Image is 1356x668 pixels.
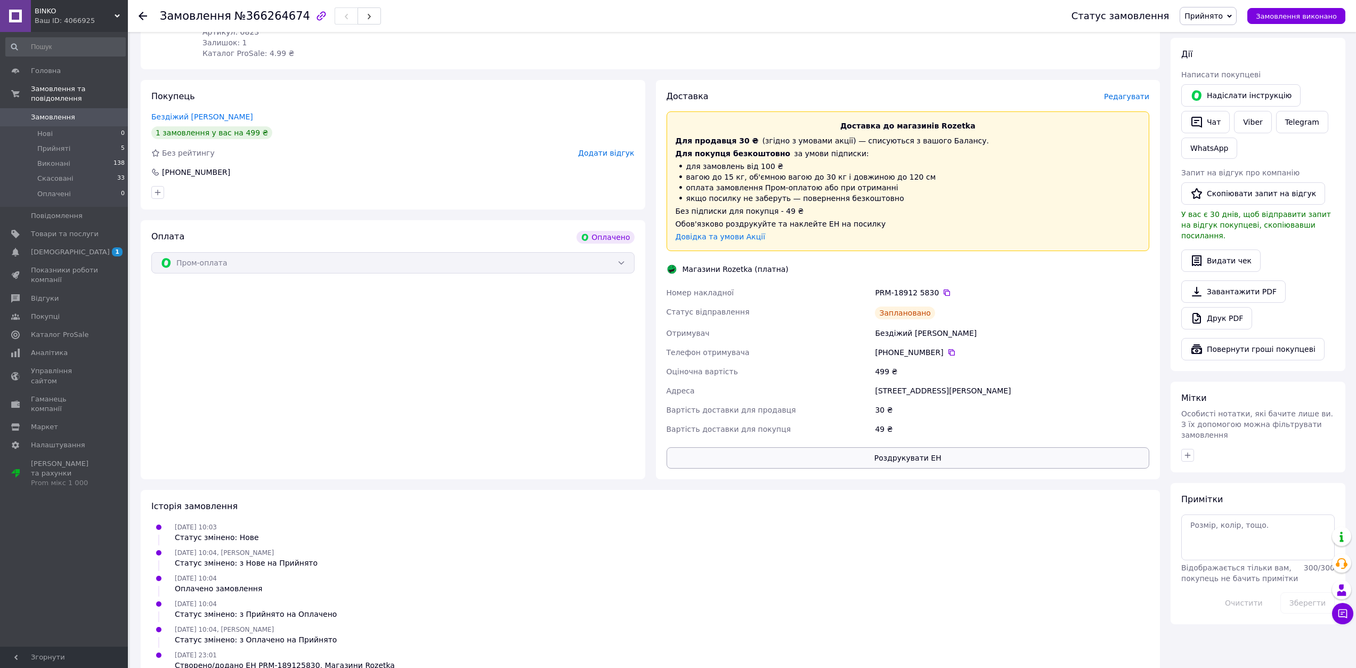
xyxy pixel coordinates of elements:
[667,447,1150,469] button: Роздрукувати ЕН
[1181,168,1300,177] span: Запит на відгук про компанію
[667,329,710,337] span: Отримувач
[37,129,53,139] span: Нові
[1304,564,1335,572] span: 300 / 300
[1104,92,1149,101] span: Редагувати
[31,112,75,122] span: Замовлення
[151,501,238,511] span: Історія замовлення
[31,66,61,76] span: Головна
[151,112,253,121] a: Бездіжий [PERSON_NAME]
[160,10,231,22] span: Замовлення
[5,37,126,57] input: Пошук
[1184,12,1223,20] span: Прийнято
[680,264,791,275] div: Магазини Rozetka (платна)
[667,91,709,101] span: Доставка
[31,440,85,450] span: Налаштування
[31,330,88,340] span: Каталог ProSale
[676,172,1141,182] li: вагою до 15 кг, об'ємною вагою до 30 кг і довжиною до 120 см
[676,232,766,241] a: Довідка та умови Акції
[1181,182,1325,205] button: Скопіювати запит на відгук
[202,28,259,36] span: Артикул: 0823
[112,247,123,256] span: 1
[873,324,1151,343] div: Бездіжий [PERSON_NAME]
[37,144,70,154] span: Прийняті
[31,211,83,221] span: Повідомлення
[31,478,99,488] div: Prom мікс 1 000
[576,231,634,244] div: Оплачено
[1181,138,1237,159] a: WhatsApp
[1234,111,1271,133] a: Viber
[1181,564,1298,583] span: Відображається тільки вам, покупець не бачить примітки
[175,549,274,557] span: [DATE] 10:04, [PERSON_NAME]
[1181,70,1261,79] span: Написати покупцеві
[113,159,125,168] span: 138
[1181,409,1333,439] span: Особисті нотатки, які бачите лише ви. З їх допомогою можна фільтрувати замовлення
[31,247,110,257] span: [DEMOGRAPHIC_DATA]
[139,11,147,21] div: Повернутися назад
[175,651,217,659] span: [DATE] 23:01
[151,231,184,242] span: Оплата
[1256,12,1337,20] span: Замовлення виконано
[31,366,99,385] span: Управління сайтом
[1181,210,1331,240] span: У вас є 30 днів, щоб відправити запит на відгук покупцеві, скопіювавши посилання.
[31,348,68,358] span: Аналітика
[667,387,695,395] span: Адреса
[1181,393,1207,403] span: Мітки
[667,308,750,316] span: Статус відправлення
[175,558,318,568] div: Статус змінено: з Нове на Прийнято
[31,265,99,285] span: Показники роботи компанії
[840,122,976,130] span: Доставка до магазинів Rozetka
[676,182,1141,193] li: оплата замовлення Пром-оплатою або при отриманні
[37,159,70,168] span: Виконані
[121,129,125,139] span: 0
[175,532,259,543] div: Статус змінено: Нове
[121,144,125,154] span: 5
[873,420,1151,439] div: 49 ₴
[151,91,195,101] span: Покупець
[175,634,337,645] div: Статус змінено: з Оплачено на Прийнято
[875,287,1149,298] div: PRM-18912 5830
[175,609,337,619] div: Статус змінено: з Прийнято на Оплачено
[37,189,71,199] span: Оплачені
[875,347,1149,358] div: [PHONE_NUMBER]
[175,600,217,608] span: [DATE] 10:04
[162,149,215,157] span: Без рейтингу
[31,312,60,321] span: Покупці
[1247,8,1345,24] button: Замовлення виконано
[202,38,247,47] span: Залишок: 1
[31,459,99,488] span: [PERSON_NAME] та рахунки
[1181,84,1301,107] button: Надіслати інструкцію
[175,524,217,531] span: [DATE] 10:03
[873,362,1151,381] div: 499 ₴
[175,626,274,633] span: [DATE] 10:04, [PERSON_NAME]
[1181,307,1252,329] a: Друк PDF
[676,193,1141,204] li: якщо посилку не заберуть — повернення безкоштовно
[117,174,125,183] span: 33
[31,84,128,103] span: Замовлення та повідомлення
[1276,111,1328,133] a: Telegram
[31,422,58,432] span: Маркет
[667,288,734,297] span: Номер накладної
[234,10,310,22] span: №366264674
[1181,250,1261,272] button: Видати чек
[31,229,99,239] span: Товари та послуги
[1332,603,1353,624] button: Чат з покупцем
[676,219,1141,229] div: Обов'язково роздрукуйте та наклейте ЕН на посилку
[676,148,1141,159] div: за умови підписки:
[31,294,59,303] span: Відгуки
[667,348,750,357] span: Телефон отримувача
[1181,494,1223,504] span: Примітки
[1181,280,1286,303] a: Завантажити PDF
[667,406,796,414] span: Вартість доставки для продавця
[1181,49,1192,59] span: Дії
[175,575,217,582] span: [DATE] 10:04
[667,425,791,433] span: Вартість доставки для покупця
[31,395,99,414] span: Гаманець компанії
[676,206,1141,216] div: Без підписки для покупця - 49 ₴
[676,161,1141,172] li: для замовлень від 100 ₴
[676,135,1141,146] div: (згідно з умовами акції) — списуються з вашого Балансу.
[151,126,272,139] div: 1 замовлення у вас на 499 ₴
[1181,111,1230,133] button: Чат
[121,189,125,199] span: 0
[667,367,738,376] span: Оціночна вартість
[875,307,935,319] div: Заплановано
